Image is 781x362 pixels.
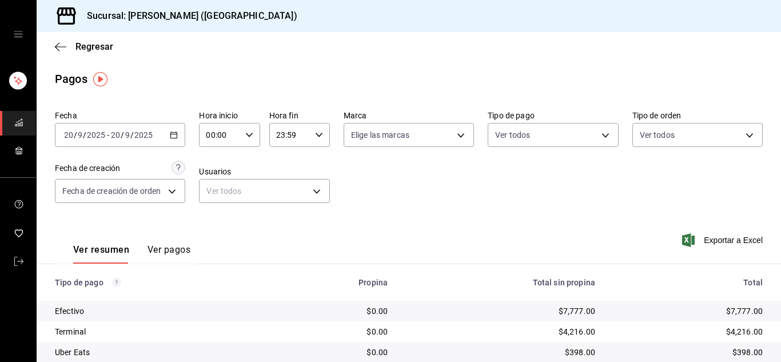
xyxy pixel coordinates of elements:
span: / [130,130,134,140]
button: open drawer [14,30,23,39]
div: Ver todos [199,179,329,203]
div: $0.00 [284,347,388,358]
label: Hora inicio [199,112,260,120]
div: Total sin propina [406,278,595,287]
div: Tipo de pago [55,278,266,287]
input: ---- [134,130,153,140]
div: $7,777.00 [406,305,595,317]
img: Tooltip marker [93,72,107,86]
div: Pagos [55,70,87,87]
input: -- [63,130,74,140]
button: Ver resumen [73,244,129,264]
div: Terminal [55,326,266,337]
div: navigation tabs [73,244,190,264]
span: - [107,130,109,140]
div: $4,216.00 [406,326,595,337]
button: Regresar [55,41,113,52]
div: Total [613,278,763,287]
input: -- [77,130,83,140]
div: $7,777.00 [613,305,763,317]
label: Tipo de orden [632,112,763,120]
span: / [83,130,86,140]
label: Fecha [55,112,185,120]
div: $398.00 [406,347,595,358]
label: Marca [344,112,474,120]
div: $4,216.00 [613,326,763,337]
span: Fecha de creación de orden [62,185,161,197]
label: Tipo de pago [488,112,618,120]
span: Ver todos [495,129,530,141]
button: Ver pagos [148,244,190,264]
svg: Los pagos realizados con Pay y otras terminales son montos brutos. [113,279,121,287]
div: Uber Eats [55,347,266,358]
input: -- [125,130,130,140]
div: $398.00 [613,347,763,358]
input: -- [110,130,121,140]
label: Hora fin [269,112,330,120]
h3: Sucursal: [PERSON_NAME] ([GEOGRAPHIC_DATA]) [78,9,297,23]
div: Fecha de creación [55,162,120,174]
span: Elige las marcas [351,129,409,141]
span: / [121,130,124,140]
span: / [74,130,77,140]
div: Propina [284,278,388,287]
div: $0.00 [284,326,388,337]
input: ---- [86,130,106,140]
label: Usuarios [199,168,329,176]
span: Ver todos [640,129,675,141]
div: $0.00 [284,305,388,317]
button: Exportar a Excel [684,233,763,247]
span: Regresar [75,41,113,52]
div: Efectivo [55,305,266,317]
